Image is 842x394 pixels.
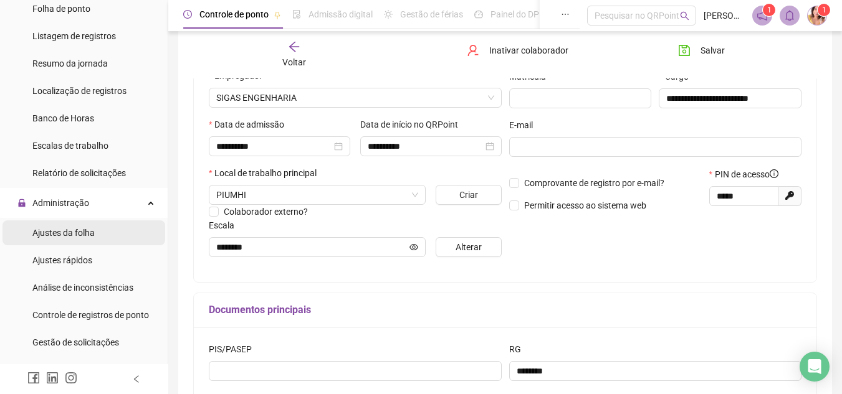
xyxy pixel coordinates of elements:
[400,9,463,19] span: Gestão de férias
[32,4,90,14] span: Folha de ponto
[32,141,108,151] span: Escalas de trabalho
[436,185,501,205] button: Criar
[384,10,393,19] span: sun
[436,237,501,257] button: Alterar
[490,9,539,19] span: Painel do DP
[524,200,646,210] span: Permitir acesso ao sistema web
[27,372,40,384] span: facebook
[701,44,725,57] span: Salvar
[822,6,826,14] span: 1
[561,10,570,19] span: ellipsis
[784,10,795,21] span: bell
[757,10,768,21] span: notification
[282,57,306,67] span: Voltar
[65,372,77,384] span: instagram
[216,185,418,204] span: PIUMHI
[32,168,126,178] span: Relatório de solicitações
[459,188,478,202] span: Criar
[274,11,281,19] span: pushpin
[132,375,141,383] span: left
[209,342,260,356] label: PIS/PASEP
[32,337,119,347] span: Gestão de solicitações
[808,6,826,25] img: 68899
[770,169,778,178] span: info-circle
[32,86,127,96] span: Localização de registros
[32,228,95,238] span: Ajustes da folha
[309,9,373,19] span: Admissão digital
[669,40,734,60] button: Salvar
[800,352,830,382] div: Open Intercom Messenger
[32,310,149,320] span: Controle de registros de ponto
[209,166,325,180] label: Local de trabalho principal
[489,44,568,57] span: Inativar colaborador
[199,9,269,19] span: Controle de ponto
[32,283,133,293] span: Análise de inconsistências
[183,10,192,19] span: clock-circle
[474,10,483,19] span: dashboard
[209,118,292,131] label: Data de admissão
[32,31,116,41] span: Listagem de registros
[32,59,108,68] span: Resumo da jornada
[767,6,772,14] span: 1
[224,207,308,217] span: Colaborador externo?
[456,240,482,254] span: Alterar
[32,198,89,208] span: Administração
[818,4,830,16] sup: Atualize o seu contato no menu Meus Dados
[509,342,529,356] label: RG
[292,10,301,19] span: file-done
[209,218,242,232] label: Escala
[678,44,691,57] span: save
[409,243,418,251] span: eye
[46,372,59,384] span: linkedin
[17,199,26,207] span: lock
[509,118,541,132] label: E-mail
[360,118,466,131] label: Data de início no QRPoint
[763,4,775,16] sup: 1
[209,303,801,317] h5: Documentos principais
[457,40,578,60] button: Inativar colaborador
[715,167,778,181] span: PIN de acesso
[216,88,494,107] span: SIGAS - SISTEMA INTEGRADO DE GESTAO AMBIENTAL, QUALIDADE E SEGURANCA DO TRABALHO LTDA
[288,40,300,53] span: arrow-left
[32,113,94,123] span: Banco de Horas
[680,11,689,21] span: search
[32,255,92,265] span: Ajustes rápidos
[524,178,664,188] span: Comprovante de registro por e-mail?
[704,9,745,22] span: [PERSON_NAME]
[467,44,479,57] span: user-delete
